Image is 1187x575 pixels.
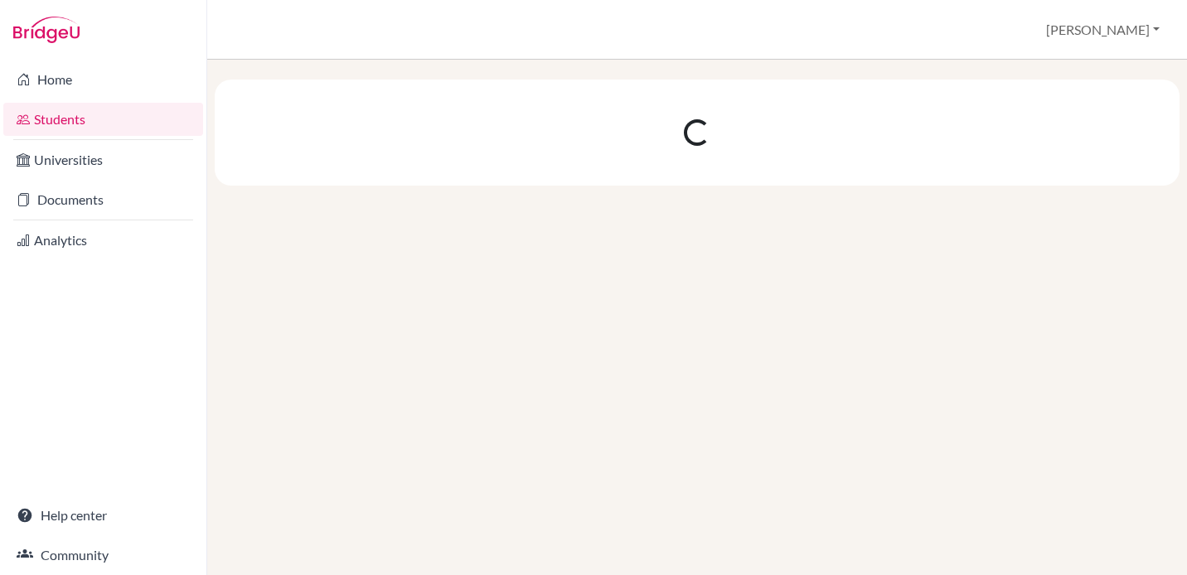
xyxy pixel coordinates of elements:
a: Documents [3,183,203,216]
button: [PERSON_NAME] [1039,14,1167,46]
a: Home [3,63,203,96]
a: Students [3,103,203,136]
a: Analytics [3,224,203,257]
img: Bridge-U [13,17,80,43]
a: Community [3,539,203,572]
a: Universities [3,143,203,176]
a: Help center [3,499,203,532]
